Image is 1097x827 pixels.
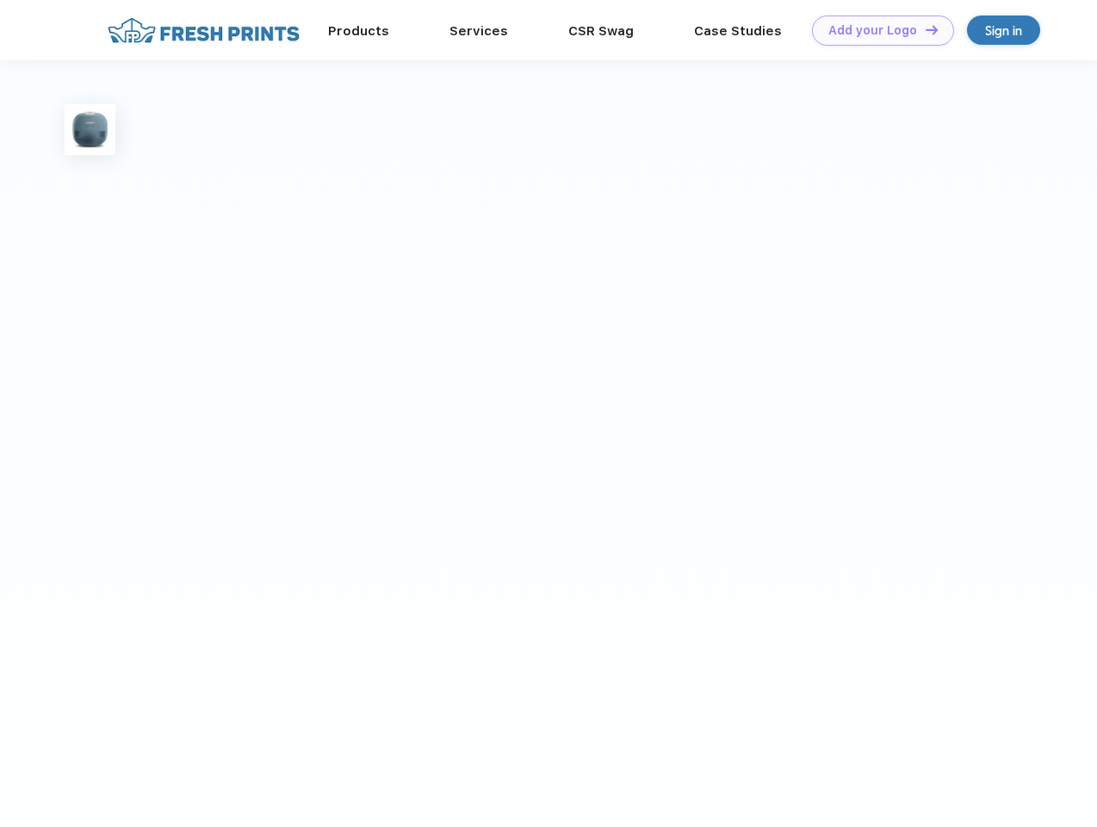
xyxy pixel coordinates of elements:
img: func=resize&h=100 [65,104,115,155]
img: DT [926,25,938,34]
a: Sign in [967,16,1040,45]
a: Products [328,23,389,39]
img: fo%20logo%202.webp [102,16,305,46]
a: CSR Swag [568,23,634,39]
div: Sign in [985,21,1022,40]
div: Add your Logo [828,23,917,38]
a: Services [449,23,508,39]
